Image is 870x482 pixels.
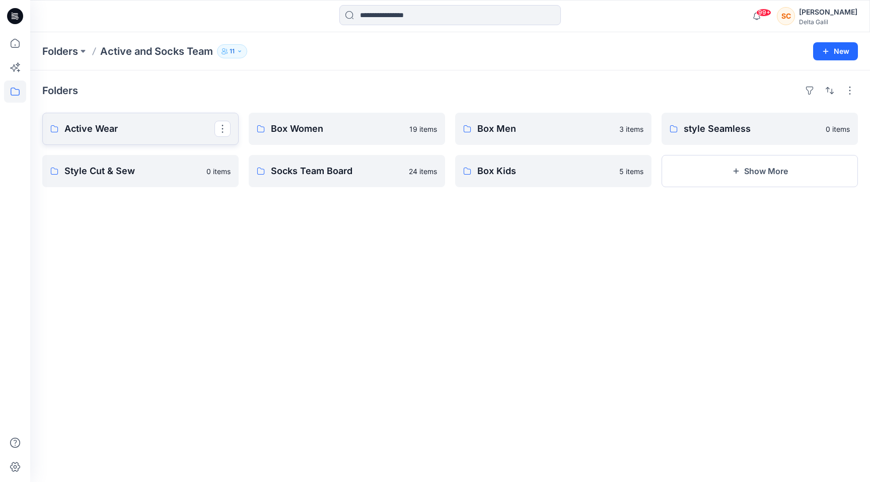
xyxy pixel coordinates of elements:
[42,155,239,187] a: Style Cut & Sew0 items
[42,85,78,97] h4: Folders
[662,113,858,145] a: style Seamless0 items
[684,122,820,136] p: style Seamless
[777,7,795,25] div: SC
[799,18,857,26] div: Delta Galil
[206,166,231,177] p: 0 items
[271,122,403,136] p: Box Women
[455,113,651,145] a: Box Men3 items
[813,42,858,60] button: New
[42,44,78,58] a: Folders
[100,44,213,58] p: Active and Socks Team
[619,166,643,177] p: 5 items
[477,164,613,178] p: Box Kids
[455,155,651,187] a: Box Kids5 items
[249,113,445,145] a: Box Women19 items
[477,122,613,136] p: Box Men
[64,122,214,136] p: Active Wear
[271,164,403,178] p: Socks Team Board
[756,9,771,17] span: 99+
[42,113,239,145] a: Active Wear
[230,46,235,57] p: 11
[64,164,200,178] p: Style Cut & Sew
[409,124,437,134] p: 19 items
[217,44,247,58] button: 11
[826,124,850,134] p: 0 items
[249,155,445,187] a: Socks Team Board24 items
[799,6,857,18] div: [PERSON_NAME]
[619,124,643,134] p: 3 items
[662,155,858,187] button: Show More
[409,166,437,177] p: 24 items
